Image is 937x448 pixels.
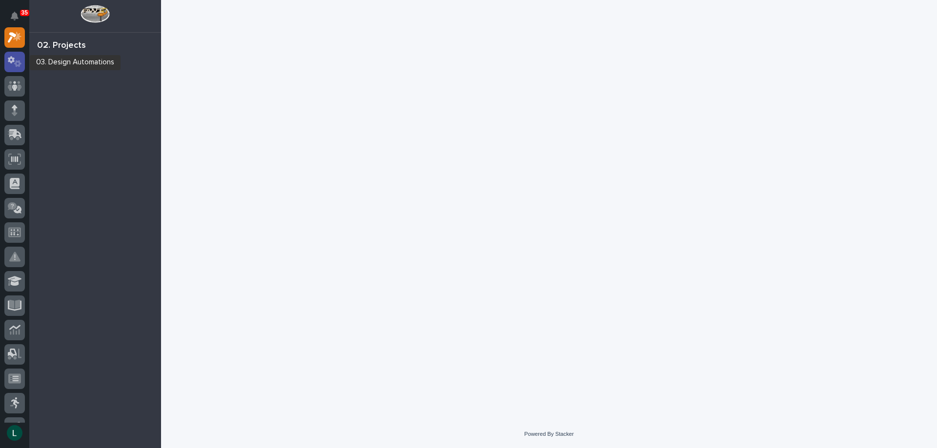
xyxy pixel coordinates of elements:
[37,40,86,51] div: 02. Projects
[12,12,25,27] div: Notifications35
[81,5,109,23] img: Workspace Logo
[4,6,25,26] button: Notifications
[4,423,25,443] button: users-avatar
[524,431,573,437] a: Powered By Stacker
[21,9,28,16] p: 35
